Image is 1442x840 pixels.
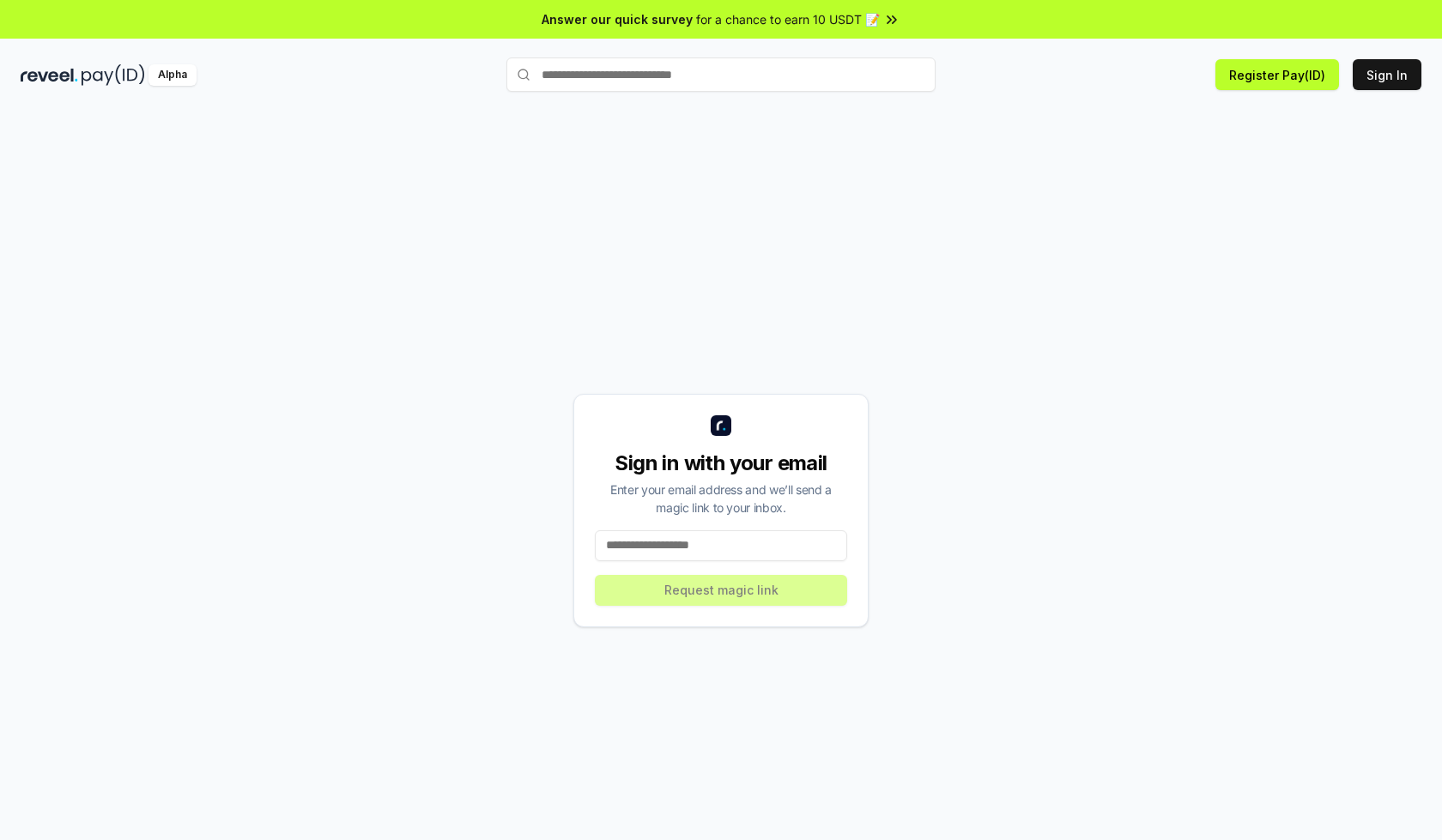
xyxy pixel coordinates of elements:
img: logo_small [711,415,731,436]
span: Answer our quick survey [542,10,693,28]
div: Enter your email address and we’ll send a magic link to your inbox. [595,480,847,517]
button: Register Pay(ID) [1215,59,1339,90]
div: Alpha [148,64,197,86]
img: reveel_dark [21,64,78,86]
div: Sign in with your email [595,450,847,477]
button: Sign In [1353,59,1421,90]
span: for a chance to earn 10 USDT 📝 [696,10,880,28]
img: pay_id [82,64,145,86]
